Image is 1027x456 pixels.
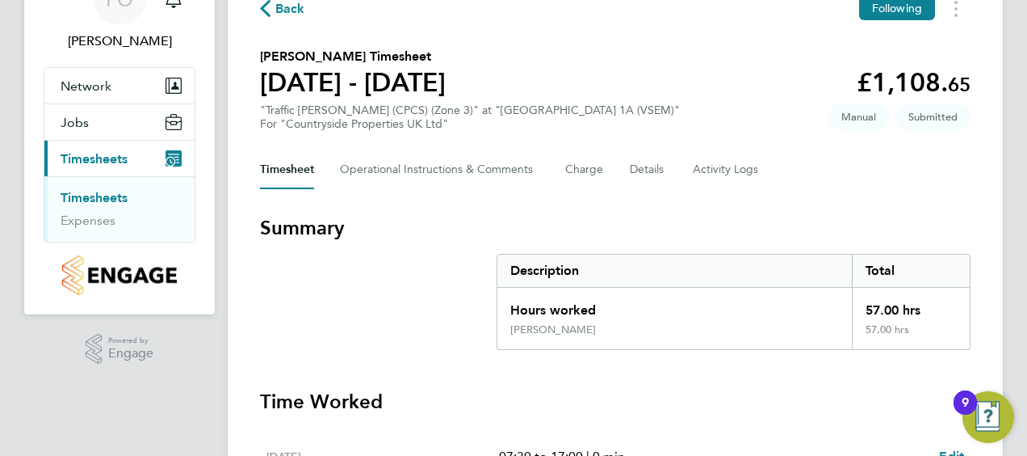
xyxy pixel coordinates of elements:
span: 65 [948,73,970,96]
div: 57.00 hrs [852,323,970,349]
span: This timesheet was manually created. [828,103,889,130]
div: 57.00 hrs [852,288,970,323]
button: Network [44,68,195,103]
span: Engage [108,347,153,361]
h3: Time Worked [260,389,970,415]
button: Timesheets [44,141,195,176]
h2: [PERSON_NAME] Timesheet [260,47,446,66]
button: Activity Logs [693,150,761,189]
span: Following [872,1,922,15]
div: For "Countryside Properties UK Ltd" [260,117,680,131]
span: Network [61,78,111,94]
div: "Traffic [PERSON_NAME] (CPCS) (Zone 3)" at "[GEOGRAPHIC_DATA] 1A (VSEM)" [260,103,680,131]
button: Open Resource Center, 9 new notifications [962,391,1014,443]
a: Timesheets [61,190,128,205]
span: Timesheets [61,151,128,167]
span: This timesheet is Submitted. [895,103,970,130]
span: Paul O'Shea [44,32,195,51]
div: 9 [962,403,969,424]
span: Powered by [108,334,153,348]
div: Summary [497,254,970,350]
div: Description [497,255,852,287]
a: Powered byEngage [86,334,154,365]
a: Expenses [61,213,115,228]
div: Timesheets [44,176,195,242]
h3: Summary [260,215,970,241]
button: Charge [565,150,604,189]
button: Timesheet [260,150,314,189]
a: Go to home page [44,255,195,295]
button: Operational Instructions & Comments [340,150,539,189]
div: Hours worked [497,288,852,323]
button: Jobs [44,104,195,140]
span: Jobs [61,115,89,130]
h1: [DATE] - [DATE] [260,66,446,99]
button: Details [630,150,667,189]
div: Total [852,255,970,287]
app-decimal: £1,108. [857,67,970,98]
div: [PERSON_NAME] [510,323,596,336]
img: countryside-properties-logo-retina.png [62,255,176,295]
